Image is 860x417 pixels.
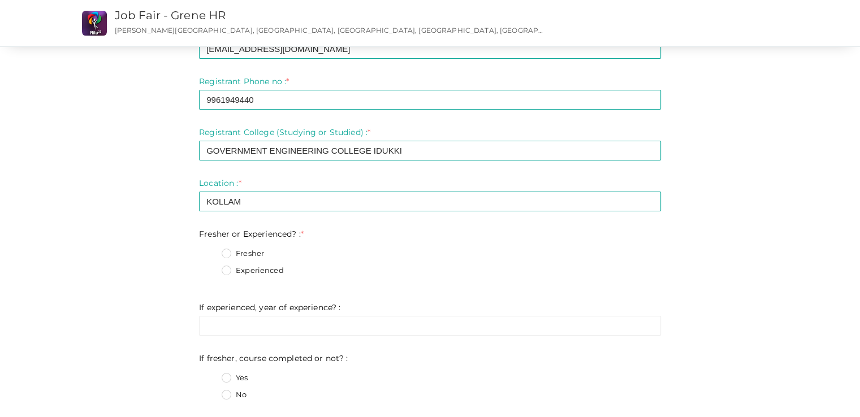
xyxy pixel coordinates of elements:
[199,39,661,59] input: Enter registrant email here.
[199,127,370,138] label: Registrant College (Studying or Studied) :
[199,90,661,110] input: Enter registrant phone no here.
[199,141,661,160] input: Enter Registrant College (Studying or Studied)
[222,265,284,276] label: Experienced
[222,372,248,384] label: Yes
[199,177,241,189] label: Location :
[199,76,289,87] label: Registrant Phone no :
[115,25,545,35] p: [PERSON_NAME][GEOGRAPHIC_DATA], [GEOGRAPHIC_DATA], [GEOGRAPHIC_DATA], [GEOGRAPHIC_DATA], [GEOGRAP...
[222,389,247,401] label: No
[115,8,226,22] a: Job Fair - Grene HR
[199,228,304,240] label: Fresher or Experienced? :
[199,302,340,313] label: If experienced, year of experience? :
[82,11,107,36] img: CS2O7UHK_small.png
[222,248,264,259] label: Fresher
[199,353,348,364] label: If fresher, course completed or not? :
